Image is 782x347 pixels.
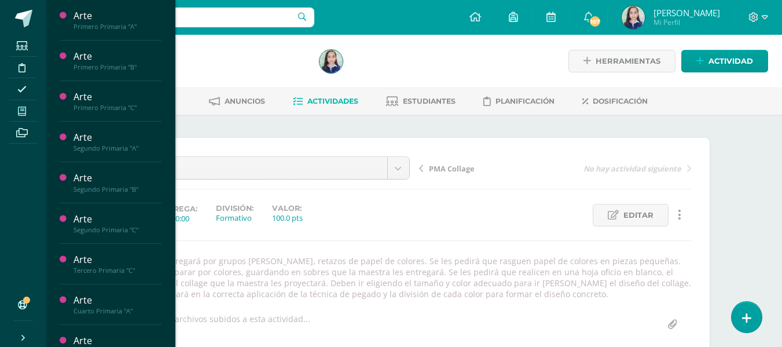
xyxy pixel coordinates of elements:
[74,9,161,31] a: ArtePrimero Primaria "A"
[147,157,379,179] span: Collage
[386,92,456,111] a: Estudiantes
[483,92,555,111] a: Planificación
[74,104,161,112] div: Primero Primaria "C"
[74,253,161,275] a: ArteTercero Primaria "C"
[225,97,265,105] span: Anuncios
[419,162,555,174] a: PMA Collage
[74,185,161,193] div: Segundo Primaria "B"
[90,48,306,64] h1: Arte
[74,144,161,152] div: Segundo Primaria "A"
[293,92,358,111] a: Actividades
[568,50,675,72] a: Herramientas
[272,213,303,223] div: 100.0 pts
[74,50,161,71] a: ArtePrimero Primaria "B"
[582,92,648,111] a: Dosificación
[74,294,161,307] div: Arte
[583,163,681,174] span: No hay actividad siguiente
[708,50,753,72] span: Actividad
[403,97,456,105] span: Estudiantes
[133,255,696,299] div: Se les entregará por grupos [PERSON_NAME], retazos de papel de colores. Se les pedirá que rasguen...
[623,204,653,226] span: Editar
[622,6,645,29] img: ca5a4eaf8577ec6eca99aea707ba97a8.png
[596,50,660,72] span: Herramientas
[158,204,197,213] span: Entrega:
[74,131,161,152] a: ArteSegundo Primaria "A"
[74,294,161,315] a: ArteCuarto Primaria "A"
[74,266,161,275] div: Tercero Primaria "C"
[74,253,161,266] div: Arte
[74,213,161,226] div: Arte
[74,226,161,234] div: Segundo Primaria "C"
[74,23,161,31] div: Primero Primaria "A"
[54,8,314,27] input: Busca un usuario...
[681,50,768,72] a: Actividad
[216,204,254,213] label: División:
[74,307,161,315] div: Cuarto Primaria "A"
[138,157,409,179] a: Collage
[593,97,648,105] span: Dosificación
[74,131,161,144] div: Arte
[74,63,161,71] div: Primero Primaria "B"
[653,7,720,19] span: [PERSON_NAME]
[216,213,254,223] div: Formativo
[74,171,161,193] a: ArteSegundo Primaria "B"
[74,50,161,63] div: Arte
[320,50,343,73] img: ca5a4eaf8577ec6eca99aea707ba97a8.png
[495,97,555,105] span: Planificación
[74,9,161,23] div: Arte
[74,90,161,104] div: Arte
[74,171,161,185] div: Arte
[74,213,161,234] a: ArteSegundo Primaria "C"
[589,15,601,28] span: 167
[74,90,161,112] a: ArtePrimero Primaria "C"
[145,313,310,336] div: No hay archivos subidos a esta actividad...
[653,17,720,27] span: Mi Perfil
[307,97,358,105] span: Actividades
[90,64,306,75] div: Primero Primaria 'A'
[209,92,265,111] a: Anuncios
[272,204,303,213] label: Valor:
[429,163,475,174] span: PMA Collage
